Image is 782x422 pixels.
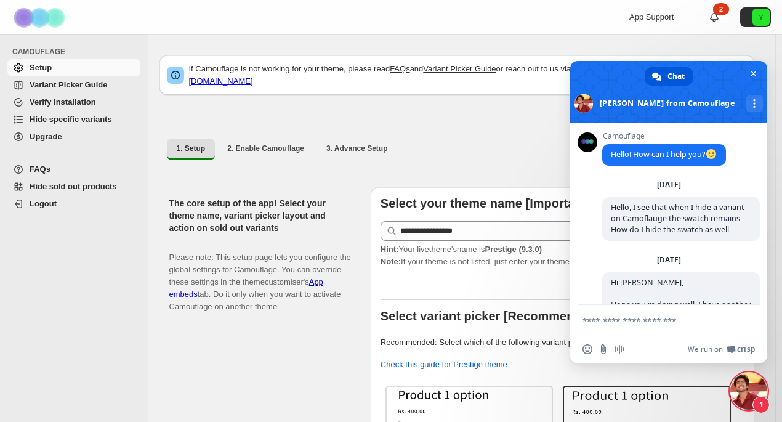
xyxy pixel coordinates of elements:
span: Audio message [615,344,624,354]
span: 2. Enable Camouflage [227,144,304,153]
span: FAQs [30,164,50,174]
p: Please note: This setup page lets you configure the global settings for Camouflage. You can overr... [169,239,351,313]
span: Hello, I see that when I hide a variant on Camoflauge the swatch remains. How do I hide the swatc... [611,202,744,235]
span: Hi [PERSON_NAME], Hope you're doing well. I have another question for the Camoflage functionality... [611,277,751,354]
strong: Hint: [381,245,399,254]
span: Close chat [747,67,760,80]
strong: Note: [381,257,401,266]
strong: Prestige (9.3.0) [485,245,542,254]
a: Variant Picker Guide [423,64,496,73]
span: Avatar with initials Y [752,9,770,26]
span: We run on [688,344,723,354]
span: Upgrade [30,132,62,141]
button: Avatar with initials Y [740,7,771,27]
span: Camouflage [602,132,726,140]
span: 3. Advance Setup [326,144,388,153]
span: 1 [752,396,770,413]
b: Select variant picker [Recommended] [381,309,600,323]
h2: The core setup of the app! Select your theme name, variant picker layout and action on sold out v... [169,197,351,234]
span: Hide sold out products [30,182,117,191]
a: 2 [708,11,720,23]
div: 2 [713,3,729,15]
a: Setup [7,59,140,76]
a: FAQs [7,161,140,178]
div: Close chat [730,373,767,410]
span: Variant Picker Guide [30,80,107,89]
b: Select your theme name [Important] [381,197,591,210]
div: Chat [645,67,693,86]
span: Hello! How can I help you? [611,149,717,160]
span: Send a file [599,344,608,354]
a: FAQs [390,64,410,73]
div: [DATE] [657,256,681,264]
span: Verify Installation [30,97,96,107]
a: Hide specific variants [7,111,140,128]
text: Y [759,14,764,21]
span: 1. Setup [177,144,206,153]
a: Check this guide for Prestige theme [381,360,507,369]
a: Hide sold out products [7,178,140,195]
p: If your theme is not listed, just enter your theme name. Check to find your theme name. [381,243,744,268]
p: Recommended: Select which of the following variant picker styles match your theme. [381,336,744,349]
div: [DATE] [657,181,681,189]
span: Logout [30,199,57,208]
span: Chat [667,67,685,86]
span: Hide specific variants [30,115,112,124]
span: Setup [30,63,52,72]
div: More channels [746,95,763,112]
textarea: Compose your message... [582,315,728,327]
span: App Support [629,12,674,22]
a: Logout [7,195,140,213]
a: Variant Picker Guide [7,76,140,94]
img: Camouflage [10,1,71,34]
a: Verify Installation [7,94,140,111]
p: If Camouflage is not working for your theme, please read and or reach out to us via chat or email: [189,63,747,87]
a: Upgrade [7,128,140,145]
span: Insert an emoji [582,344,592,354]
span: CAMOUFLAGE [12,47,142,57]
span: Crisp [737,344,755,354]
a: We run onCrisp [688,344,755,354]
span: Your live theme's name is [381,245,542,254]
